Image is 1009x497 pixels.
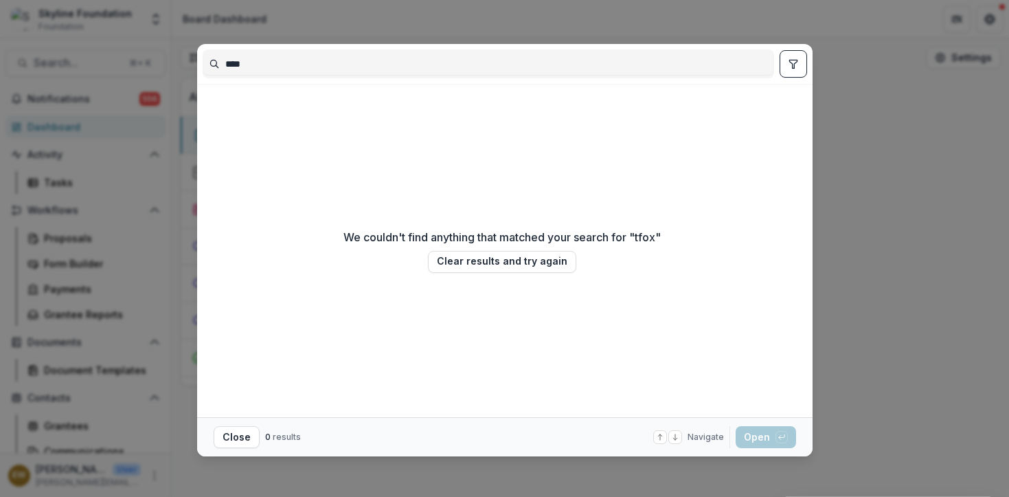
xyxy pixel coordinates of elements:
button: Clear results and try again [428,251,576,273]
span: Navigate [688,431,724,443]
button: Close [214,426,260,448]
span: 0 [265,432,271,442]
p: We couldn't find anything that matched your search for " tfox " [343,229,661,245]
span: results [273,432,301,442]
button: toggle filters [780,50,807,78]
button: Open [736,426,796,448]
